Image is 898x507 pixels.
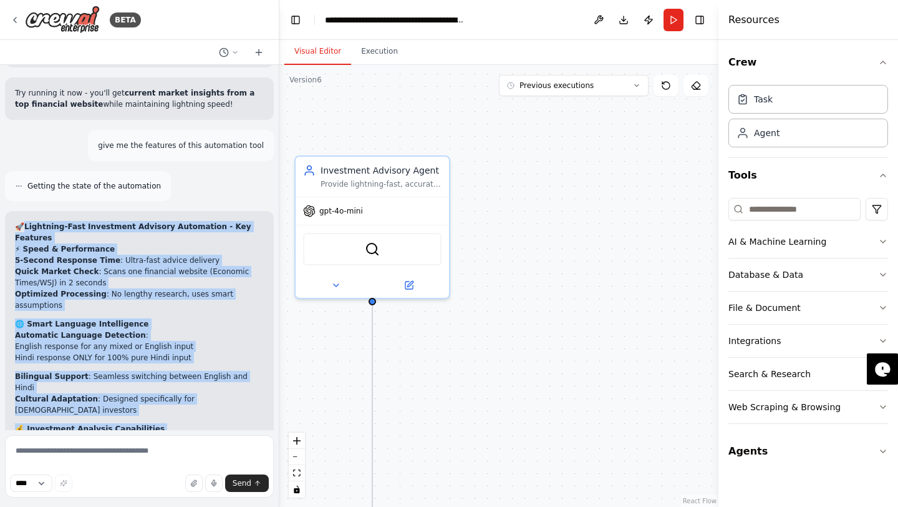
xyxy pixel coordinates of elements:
[98,140,264,151] p: give me the features of this automation tool
[15,320,148,328] strong: 🌐 Smart Language Intelligence
[728,225,888,258] button: AI & Machine Learning
[294,155,450,299] div: Investment Advisory AgentProvide lightning-fast, accurate investment advice to [DEMOGRAPHIC_DATA]...
[351,39,408,65] button: Execution
[225,475,269,492] button: Send
[214,45,244,60] button: Switch to previous chat
[325,14,465,26] nav: breadcrumb
[15,255,264,266] li: : Ultra-fast advice delivery
[55,475,72,492] button: Improve this prompt
[728,358,888,390] button: Search & Research
[728,368,811,380] div: Search & Research
[728,235,826,248] div: AI & Machine Learning
[289,433,305,498] div: React Flow controls
[289,481,305,498] button: toggle interactivity
[15,393,264,416] li: : Designed specifically for [DEMOGRAPHIC_DATA] investors
[754,127,780,139] div: Agent
[15,245,115,253] strong: ⚡ Speed & Performance
[15,222,251,242] strong: Lightning-Fast Investment Advisory Automation - Key Features
[15,290,107,298] strong: Optimized Processing
[728,45,888,80] button: Crew
[15,330,264,363] li: :
[249,45,269,60] button: Start a new chat
[15,425,165,433] strong: 💰 Investment Analysis Capabilities
[284,39,351,65] button: Visual Editor
[15,266,264,288] li: : Scans one financial website (Economic Times/WSJ) in 2 seconds
[728,268,803,281] div: Database & Data
[233,478,251,488] span: Send
[15,89,254,109] strong: current market insights from a top financial website
[287,11,304,29] button: Hide left sidebar
[321,164,442,177] div: Investment Advisory Agent
[728,193,888,434] div: Tools
[27,181,161,191] span: Getting the state of the automation
[683,498,717,505] a: React Flow attribution
[25,6,100,34] img: Logo
[289,75,322,85] div: Version 6
[728,325,888,357] button: Integrations
[728,391,888,423] button: Web Scraping & Browsing
[15,372,89,381] strong: Bilingual Support
[15,371,264,393] li: : Seamless switching between English and Hindi
[728,80,888,157] div: Crew
[110,12,141,27] div: BETA
[205,475,223,492] button: Click to speak your automation idea
[728,302,801,314] div: File & Document
[15,352,264,363] li: Hindi response ONLY for 100% pure Hindi input
[15,341,264,352] li: English response for any mixed or English input
[728,292,888,324] button: File & Document
[15,221,264,244] h1: 🚀
[15,288,264,311] li: : No lengthy research, uses smart assumptions
[728,158,888,193] button: Tools
[289,465,305,481] button: fit view
[15,331,146,340] strong: Automatic Language Detection
[321,179,442,189] div: Provide lightning-fast, accurate investment advice to [DEMOGRAPHIC_DATA] investors within 5 secon...
[185,475,203,492] button: Upload files
[728,258,888,291] button: Database & Data
[519,81,594,91] span: Previous executions
[15,267,99,276] strong: Quick Market Check
[374,278,444,293] button: Open in side panel
[15,87,264,110] p: Try running it now - you'll get while maintaining lightning speed!
[728,335,781,347] div: Integrations
[15,256,120,265] strong: 5-Second Response Time
[754,93,773,106] div: Task
[499,75,649,96] button: Previous executions
[289,433,305,449] button: zoom in
[289,449,305,465] button: zoom out
[319,206,363,216] span: gpt-4o-mini
[728,434,888,469] button: Agents
[365,242,380,257] img: SerperDevTool
[15,395,98,403] strong: Cultural Adaptation
[728,12,780,27] h4: Resources
[728,401,841,413] div: Web Scraping & Browsing
[691,11,708,29] button: Hide right sidebar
